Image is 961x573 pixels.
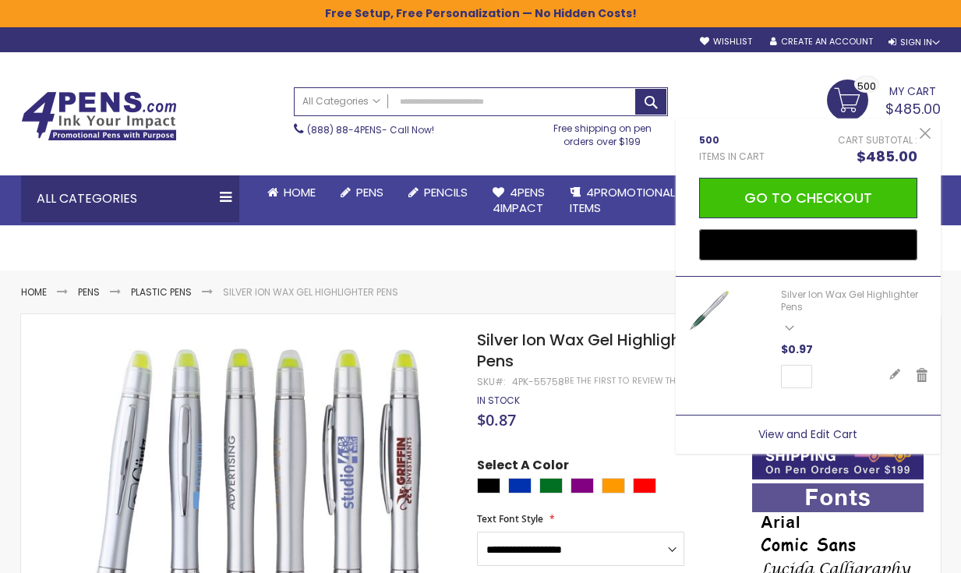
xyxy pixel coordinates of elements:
div: 4PK-55758 [512,376,564,388]
a: View and Edit Cart [758,426,857,442]
span: All Categories [302,95,380,108]
span: Cart Subtotal [838,133,913,147]
li: Silver Ion Wax Gel Highlighter Pens [223,286,398,299]
span: In stock [477,394,520,407]
div: Free shipping on pen orders over $199 [537,116,668,147]
div: Orange [602,478,625,493]
a: Pencils [396,175,480,210]
div: Sign In [889,37,940,48]
span: 500 [699,134,765,147]
div: Blue [508,478,532,493]
a: Pens [78,285,100,299]
span: 4PROMOTIONAL ITEMS [570,184,675,216]
span: - Call Now! [307,123,434,136]
div: Black [477,478,500,493]
div: Green [539,478,563,493]
a: Plastic Pens [131,285,192,299]
div: Purple [571,478,594,493]
a: All Categories [295,88,388,114]
a: $485.00 500 [827,80,941,118]
div: Red [633,478,656,493]
span: Select A Color [477,457,569,478]
a: Silver Ion Wax Gel Highlighter Pens [781,288,918,313]
img: Silver Ion Wax Gel Highlighter Pens-Green [687,288,730,331]
a: 4PROMOTIONALITEMS [557,175,687,226]
a: Home [255,175,328,210]
a: Pens [328,175,396,210]
span: Pencils [424,184,468,200]
div: All Categories [21,175,239,222]
span: $0.97 [781,341,813,357]
button: Buy with GPay [699,229,917,260]
a: Be the first to review this product [564,375,728,387]
span: Items in Cart [699,150,765,163]
button: Go to Checkout [699,178,917,218]
span: $0.87 [477,409,516,430]
strong: SKU [477,375,506,388]
a: 4Pens4impact [480,175,557,226]
img: 4Pens Custom Pens and Promotional Products [21,91,177,141]
a: Create an Account [770,36,873,48]
div: Availability [477,394,520,407]
a: Home [21,285,47,299]
span: 4Pens 4impact [493,184,545,216]
span: $485.00 [885,99,941,118]
span: Pens [356,184,383,200]
span: Home [284,184,316,200]
a: Wishlist [700,36,752,48]
span: 500 [857,79,876,94]
span: Silver Ion Wax Gel Highlighter Pens [477,329,701,372]
span: Text Font Style [477,512,543,525]
a: (888) 88-4PENS [307,123,382,136]
span: $485.00 [857,147,917,166]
